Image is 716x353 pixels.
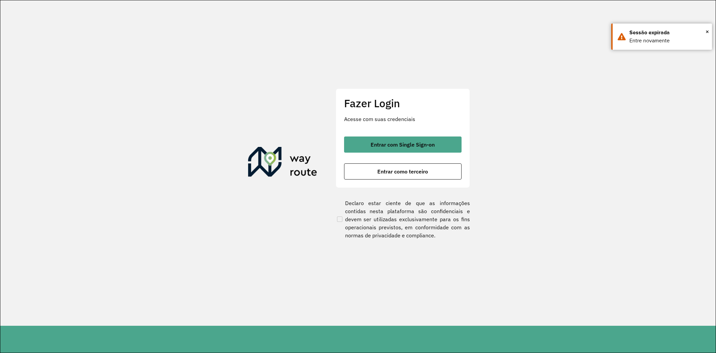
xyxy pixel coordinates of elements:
[344,163,462,180] button: button
[706,27,709,37] button: Close
[377,169,428,174] span: Entrar como terceiro
[344,115,462,123] p: Acesse com suas credenciais
[629,37,707,45] div: Entre novamente
[336,199,470,239] label: Declaro estar ciente de que as informações contidas nesta plataforma são confidenciais e devem se...
[706,27,709,37] span: ×
[344,136,462,153] button: button
[629,29,707,37] div: Sessão expirada
[248,147,317,179] img: Roteirizador AmbevTech
[344,97,462,110] h2: Fazer Login
[371,142,435,147] span: Entrar com Single Sign-on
